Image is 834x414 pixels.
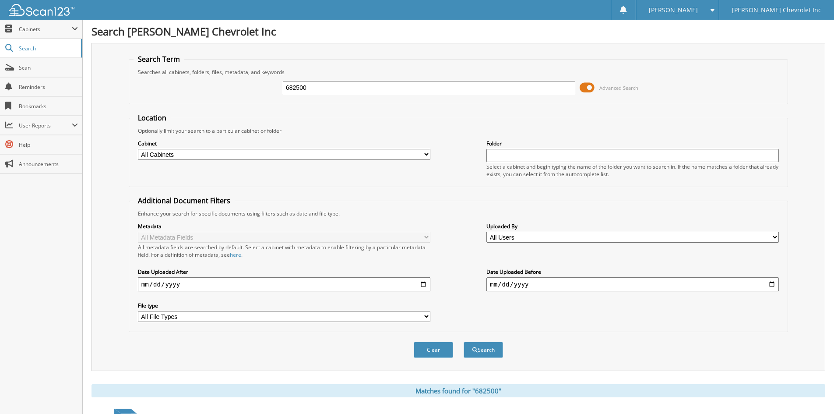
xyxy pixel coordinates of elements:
span: User Reports [19,122,72,129]
div: All metadata fields are searched by default. Select a cabinet with metadata to enable filtering b... [138,244,430,258]
span: Advanced Search [599,85,638,91]
button: Search [464,342,503,358]
span: Cabinets [19,25,72,33]
span: Search [19,45,77,52]
span: Reminders [19,83,78,91]
label: File type [138,302,430,309]
span: Scan [19,64,78,71]
span: Announcements [19,160,78,168]
img: scan123-logo-white.svg [9,4,74,16]
div: Optionally limit your search to a particular cabinet or folder [134,127,783,134]
div: Select a cabinet and begin typing the name of the folder you want to search in. If the name match... [486,163,779,178]
legend: Search Term [134,54,184,64]
input: start [138,277,430,291]
span: [PERSON_NAME] [649,7,698,13]
button: Clear [414,342,453,358]
label: Metadata [138,223,430,230]
label: Date Uploaded Before [486,268,779,276]
input: end [486,277,779,291]
legend: Location [134,113,171,123]
span: Bookmarks [19,103,78,110]
label: Date Uploaded After [138,268,430,276]
span: Help [19,141,78,149]
span: [PERSON_NAME] Chevrolet Inc [732,7,821,13]
a: here [230,251,241,258]
div: Matches found for "682500" [91,384,825,397]
label: Cabinet [138,140,430,147]
h1: Search [PERSON_NAME] Chevrolet Inc [91,24,825,39]
label: Uploaded By [486,223,779,230]
label: Folder [486,140,779,147]
div: Searches all cabinets, folders, files, metadata, and keywords [134,68,783,76]
legend: Additional Document Filters [134,196,235,205]
div: Enhance your search for specific documents using filters such as date and file type. [134,210,783,217]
